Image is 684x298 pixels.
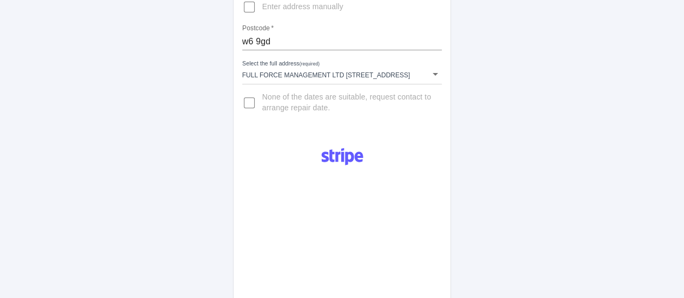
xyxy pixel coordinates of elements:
[299,62,319,67] small: (required)
[242,59,320,68] label: Select the full address
[262,2,343,12] span: Enter address manually
[242,24,274,33] label: Postcode
[262,92,434,114] span: None of the dates are suitable, request contact to arrange repair date.
[242,64,442,84] div: Full Force Management Ltd [STREET_ADDRESS]
[315,144,369,170] img: Logo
